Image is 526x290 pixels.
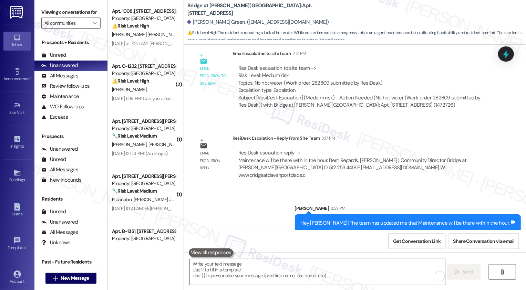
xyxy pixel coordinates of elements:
i:  [454,269,460,275]
div: [DATE] at 7:20 AM: [PERSON_NAME] told me that light dont receive power from the street. He check ... [112,40,325,46]
button: New Message [45,273,96,284]
div: Hey [PERSON_NAME]! The team has updated me that Maintenance will be there within the hour. [301,219,510,227]
div: Unread [41,208,66,215]
div: Property: [GEOGRAPHIC_DATA] [112,15,176,22]
i:  [53,276,58,281]
strong: 🔧 Risk Level: Medium [112,188,157,194]
span: • [27,244,28,249]
b: Bridge at [PERSON_NAME][GEOGRAPHIC_DATA]: Apt. [STREET_ADDRESS] [187,2,325,17]
div: [PERSON_NAME] Green. ([EMAIL_ADDRESS][DOMAIN_NAME]) [187,19,329,26]
div: Email escalation to site team [200,65,227,87]
div: Email escalation to site team [233,50,492,60]
div: All Messages [41,72,78,79]
div: Email escalation reply [200,150,227,172]
button: Get Conversation Link [389,234,445,249]
i:  [499,269,505,275]
strong: ⚠️ Risk Level: High [112,78,149,84]
a: Site Visit • [3,99,31,118]
div: Property: [GEOGRAPHIC_DATA] [112,125,176,132]
span: • [24,143,25,148]
div: ResiDesk escalation to site team -> Risk Level: Medium risk Topics: No hot water (Work order 2828... [238,65,486,94]
div: 2:51 PM [291,50,306,57]
div: WO Follow-ups [41,103,84,110]
strong: 🔧 Risk Level: Medium [112,133,157,139]
div: [DATE] 10:41 AM: Hi [PERSON_NAME], Is there any online portal/ Apps to pay the rent ? [112,205,283,212]
div: Subject: [ResiDesk Escalation] (Medium risk) - Action Needed (No hot water (Work order 282809 sub... [238,94,486,109]
div: [PERSON_NAME] [295,205,521,214]
div: All Messages [41,166,78,173]
div: 3:27 PM [329,205,345,212]
span: • [25,109,26,114]
span: [PERSON_NAME] [148,141,183,148]
div: Unread [41,52,66,59]
div: Unanswered [41,146,78,153]
div: ResiDesk escalation reply -> Maintenace will be there with in the hour. Best Regards, [PERSON_NAM... [238,149,466,178]
strong: ⚠️ Risk Level: High [187,30,217,35]
span: P. Janalan [112,196,134,203]
span: [PERSON_NAME] [112,141,148,148]
span: Share Conversation via email [453,238,515,245]
button: Share Conversation via email [449,234,519,249]
label: Viewing conversations for [41,7,101,18]
div: Maintenance [41,93,79,100]
a: Buildings [3,167,31,185]
div: Apt. B~1351, [STREET_ADDRESS] [112,228,176,235]
div: Review follow-ups [41,83,90,90]
div: [DATE] 6:19 PM: Can you please remove me from your contacts. Thank you! [112,95,260,101]
div: Apt. [STREET_ADDRESS][PERSON_NAME] [112,118,176,125]
strong: ⚠️ Risk Level: High [112,23,149,29]
div: Apt. C~1232, [STREET_ADDRESS] [112,63,176,70]
img: ResiDesk Logo [10,6,24,19]
div: Property: [GEOGRAPHIC_DATA] [112,180,176,187]
div: Apt. [STREET_ADDRESS][PERSON_NAME] [112,173,176,180]
div: Residents [34,195,107,203]
input: All communities [44,18,90,29]
span: New Message [61,275,89,282]
div: Unknown [41,239,71,246]
a: Leads [3,201,31,219]
a: Account [3,268,31,287]
div: Prospects [34,133,107,140]
span: Get Conversation Link [393,238,441,245]
span: Send [462,268,473,276]
div: Unread [41,156,66,163]
span: : The resident is reporting a lack of hot water. While not an immediate emergency, this is an urg... [187,29,526,44]
a: Templates • [3,235,31,253]
span: • [31,75,32,80]
span: [PERSON_NAME] [112,86,146,93]
div: Property: [GEOGRAPHIC_DATA] [112,235,176,242]
div: 3:17 PM [320,135,335,142]
span: [PERSON_NAME] [PERSON_NAME] [112,31,184,37]
span: [PERSON_NAME] Jegaseelan [133,196,192,203]
a: Insights • [3,133,31,152]
div: Unanswered [41,218,78,226]
a: Inbox [3,32,31,50]
div: ResiDesk Escalation - Reply From Site Team [233,135,492,144]
div: Past + Future Residents [34,258,107,266]
i:  [93,20,97,26]
div: Property: [GEOGRAPHIC_DATA] [112,70,176,77]
button: Send [447,264,481,280]
div: Escalate [41,114,68,121]
div: Unanswered [41,62,78,69]
div: Prospects + Residents [34,39,107,46]
textarea: To enrich screen reader interactions, please activate Accessibility in Grammarly extension settings [190,259,446,285]
div: [DATE] 12:04 PM: (An Image) [112,150,167,157]
div: All Messages [41,229,78,236]
div: New Inbounds [41,176,81,184]
div: Apt. 1008, [STREET_ADDRESS][PERSON_NAME] [112,8,176,15]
